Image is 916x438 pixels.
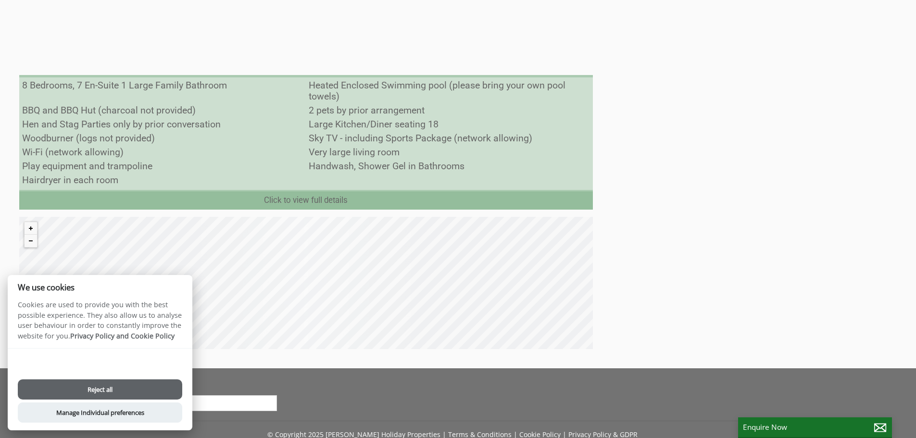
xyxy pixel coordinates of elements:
button: Accept all [18,356,182,376]
li: Hen and Stag Parties only by prior conversation [19,117,306,131]
li: Handwash, Shower Gel in Bathrooms [306,159,592,173]
li: Very large living room [306,145,592,159]
li: Wi-Fi (network allowing) [19,145,306,159]
li: Woodburner (logs not provided) [19,131,306,145]
h2: We use cookies [8,283,192,292]
a: Click to view full details [19,190,593,210]
button: Reject all [18,379,182,400]
li: Hairdryer in each room [19,173,306,187]
li: 8 Bedrooms, 7 En-Suite 1 Large Family Bathroom [19,78,306,92]
p: Cookies are used to provide you with the best possible experience. They also allow us to analyse ... [8,300,192,348]
p: Enquire Now [743,422,887,432]
a: Privacy Policy and Cookie Policy [70,331,175,340]
li: Sky TV - including Sports Package (network allowing) [306,131,592,145]
button: Zoom out [25,235,37,247]
li: Large Kitchen/Diner seating 18 [306,117,592,131]
li: 2 pets by prior arrangement [306,103,592,117]
li: Play equipment and trampoline [19,159,306,173]
li: BBQ and BBQ Hut (charcoal not provided) [19,103,306,117]
button: Zoom in [25,222,37,235]
button: Manage Individual preferences [18,402,182,423]
li: Heated Enclosed Swimming pool (please bring your own pool towels) [306,78,592,103]
canvas: Map [19,217,593,349]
